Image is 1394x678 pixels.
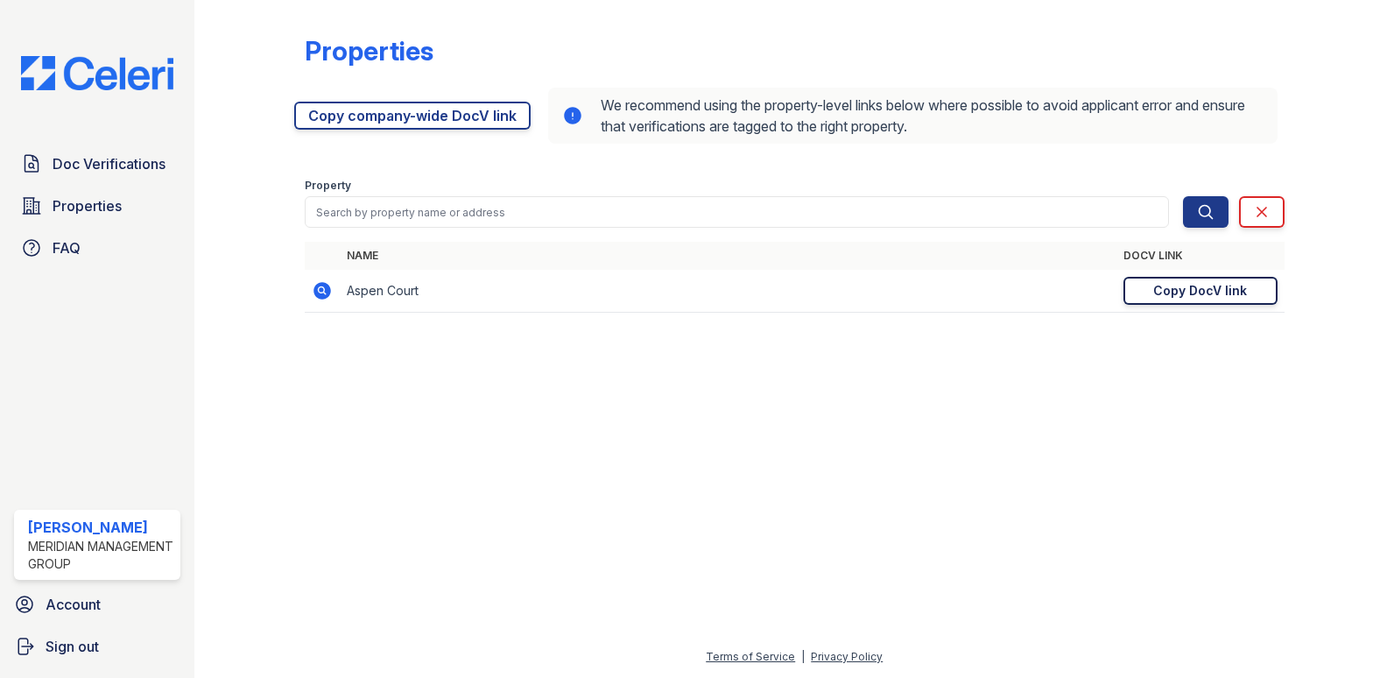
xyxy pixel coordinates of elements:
[46,636,99,657] span: Sign out
[53,195,122,216] span: Properties
[305,196,1169,228] input: Search by property name or address
[7,629,187,664] a: Sign out
[46,594,101,615] span: Account
[14,146,180,181] a: Doc Verifications
[294,102,531,130] a: Copy company-wide DocV link
[706,650,795,663] a: Terms of Service
[7,587,187,622] a: Account
[305,35,433,67] div: Properties
[53,153,165,174] span: Doc Verifications
[340,242,1116,270] th: Name
[14,188,180,223] a: Properties
[53,237,81,258] span: FAQ
[28,538,173,573] div: Meridian Management Group
[1116,242,1285,270] th: DocV Link
[1123,277,1278,305] a: Copy DocV link
[801,650,805,663] div: |
[305,179,351,193] label: Property
[340,270,1116,313] td: Aspen Court
[811,650,883,663] a: Privacy Policy
[548,88,1278,144] div: We recommend using the property-level links below where possible to avoid applicant error and ens...
[7,56,187,90] img: CE_Logo_Blue-a8612792a0a2168367f1c8372b55b34899dd931a85d93a1a3d3e32e68fde9ad4.png
[28,517,173,538] div: [PERSON_NAME]
[14,230,180,265] a: FAQ
[1153,282,1247,300] div: Copy DocV link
